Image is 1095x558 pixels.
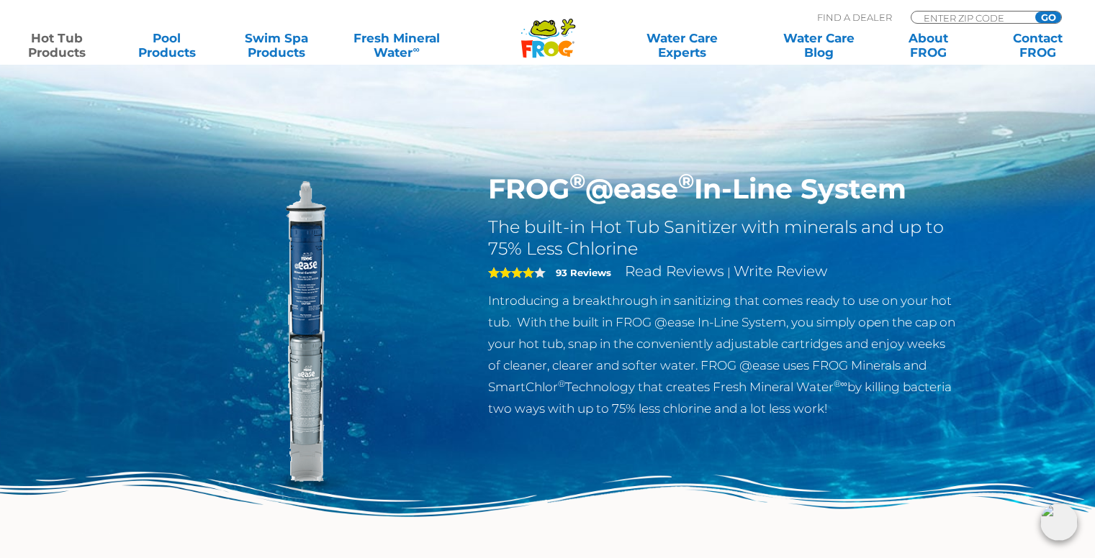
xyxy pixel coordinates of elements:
[234,31,319,60] a: Swim SpaProducts
[613,31,752,60] a: Water CareExperts
[138,173,467,502] img: inline-system.png
[124,31,209,60] a: PoolProducts
[922,12,1019,24] input: Zip Code Form
[625,262,724,280] a: Read Reviews
[488,267,534,278] span: 4
[556,267,611,278] strong: 93 Reviews
[727,265,731,279] span: |
[488,216,958,260] h2: The built-in Hot Tub Sanitizer with minerals and up to 75% Less Chlorine
[14,31,99,60] a: Hot TubProducts
[996,31,1081,60] a: ContactFROG
[776,31,861,60] a: Water CareBlog
[569,168,585,193] sup: ®
[734,262,827,280] a: Write Review
[886,31,970,60] a: AboutFROG
[488,173,958,206] h1: FROG @ease In-Line System
[678,168,694,193] sup: ®
[558,378,565,389] sup: ®
[413,44,419,55] sup: ∞
[817,11,892,24] p: Find A Dealer
[343,31,450,60] a: Fresh MineralWater∞
[1040,503,1078,541] img: openIcon
[1035,12,1061,23] input: GO
[488,290,958,419] p: Introducing a breakthrough in sanitizing that comes ready to use on your hot tub. With the built ...
[834,378,847,389] sup: ®∞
